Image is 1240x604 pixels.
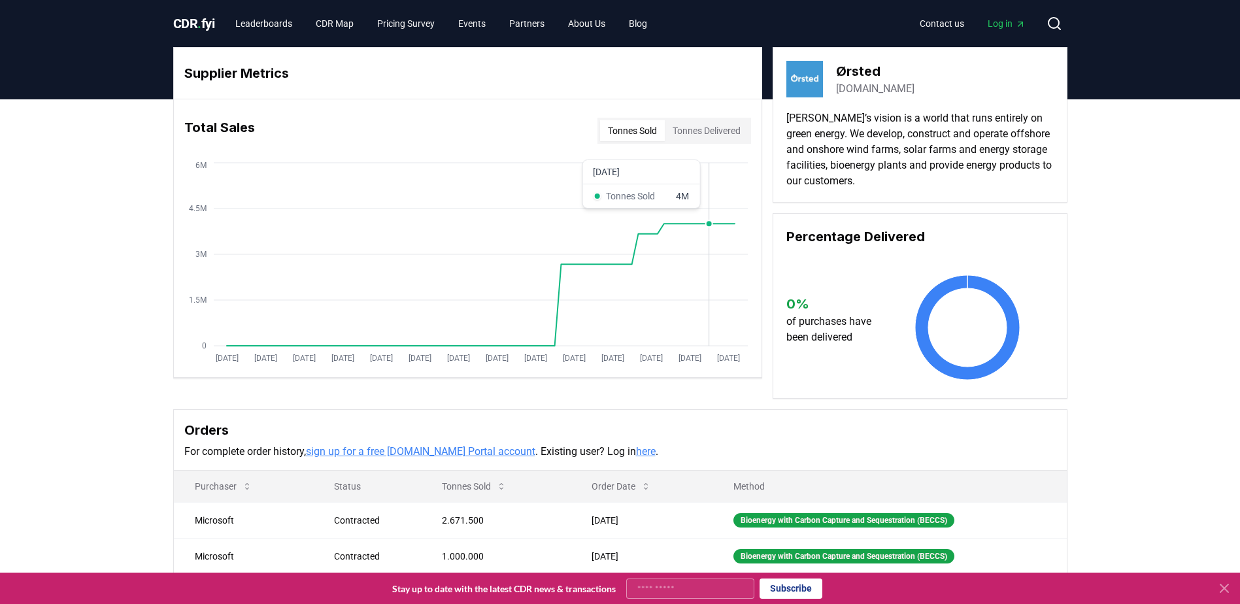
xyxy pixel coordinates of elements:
tspan: [DATE] [254,354,276,363]
span: CDR fyi [173,16,215,31]
tspan: [DATE] [485,354,508,363]
button: Tonnes Sold [600,120,665,141]
a: sign up for a free [DOMAIN_NAME] Portal account [306,445,535,458]
a: CDR.fyi [173,14,215,33]
p: of purchases have been delivered [786,314,884,345]
p: Status [324,480,411,493]
tspan: [DATE] [292,354,315,363]
a: [DOMAIN_NAME] [836,81,914,97]
a: Pricing Survey [367,12,445,35]
tspan: 1.5M [189,295,207,305]
a: About Us [558,12,616,35]
td: 1.000.000 [421,538,571,574]
h3: Supplier Metrics [184,63,751,83]
tspan: [DATE] [369,354,392,363]
tspan: [DATE] [562,354,585,363]
button: Tonnes Sold [431,473,517,499]
div: Contracted [334,550,411,563]
img: Ørsted-logo [786,61,823,97]
div: Contracted [334,514,411,527]
p: Method [723,480,1056,493]
h3: Total Sales [184,118,255,144]
div: Bioenergy with Carbon Capture and Sequestration (BECCS) [733,549,954,563]
p: For complete order history, . Existing user? Log in . [184,444,1056,460]
a: CDR Map [305,12,364,35]
span: . [197,16,201,31]
p: [PERSON_NAME]’s vision is a world that runs entirely on green energy. We develop, construct and o... [786,110,1054,189]
a: here [636,445,656,458]
a: Log in [977,12,1036,35]
button: Purchaser [184,473,263,499]
a: Blog [618,12,658,35]
h3: Orders [184,420,1056,440]
td: [DATE] [571,538,712,574]
button: Order Date [581,473,662,499]
tspan: 4.5M [189,204,207,213]
a: Leaderboards [225,12,303,35]
td: 2.671.500 [421,502,571,538]
tspan: [DATE] [331,354,354,363]
td: Microsoft [174,502,313,538]
a: Contact us [909,12,975,35]
tspan: [DATE] [215,354,238,363]
div: Bioenergy with Carbon Capture and Sequestration (BECCS) [733,513,954,528]
span: Log in [988,17,1026,30]
h3: Ørsted [836,61,914,81]
nav: Main [909,12,1036,35]
h3: Percentage Delivered [786,227,1054,246]
tspan: [DATE] [716,354,739,363]
td: Microsoft [174,538,313,574]
h3: 0 % [786,294,884,314]
td: [DATE] [571,502,712,538]
tspan: [DATE] [678,354,701,363]
button: Tonnes Delivered [665,120,748,141]
tspan: [DATE] [601,354,624,363]
tspan: [DATE] [524,354,546,363]
tspan: [DATE] [446,354,469,363]
tspan: 6M [195,161,207,170]
tspan: [DATE] [639,354,662,363]
a: Events [448,12,496,35]
nav: Main [225,12,658,35]
tspan: [DATE] [408,354,431,363]
tspan: 0 [202,341,207,350]
a: Partners [499,12,555,35]
tspan: 3M [195,250,207,259]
